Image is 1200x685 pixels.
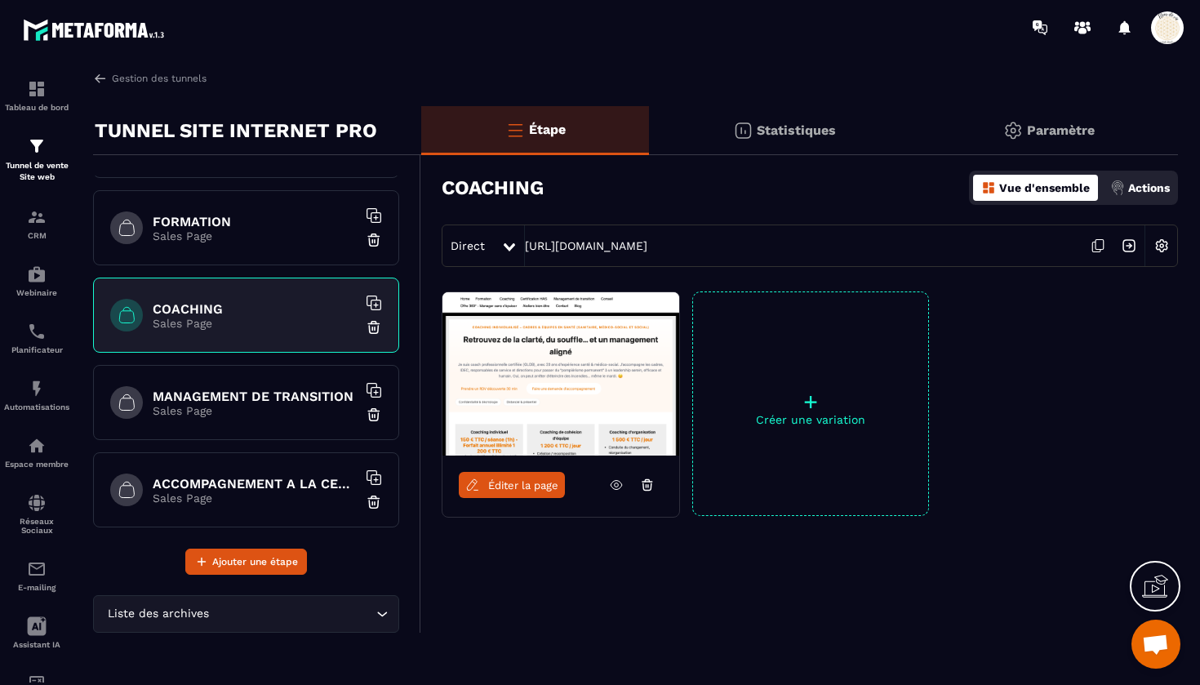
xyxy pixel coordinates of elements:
p: Tunnel de vente Site web [4,160,69,183]
a: schedulerschedulerPlanificateur [4,309,69,367]
img: actions.d6e523a2.png [1110,180,1125,195]
img: formation [27,207,47,227]
img: logo [23,15,170,45]
p: Sales Page [153,229,357,242]
h6: FORMATION [153,214,357,229]
a: automationsautomationsAutomatisations [4,367,69,424]
a: automationsautomationsEspace membre [4,424,69,481]
p: Sales Page [153,492,357,505]
a: emailemailE-mailing [4,547,69,604]
p: Assistant IA [4,640,69,649]
img: email [27,559,47,579]
span: Liste des archives [104,605,212,623]
h6: ACCOMPAGNEMENT A LA CERTIFICATION HAS [153,476,357,492]
img: trash [366,319,382,336]
img: automations [27,379,47,398]
p: Vue d'ensemble [999,181,1090,194]
img: formation [27,136,47,156]
input: Search for option [212,605,372,623]
a: formationformationTableau de bord [4,67,69,124]
p: Webinaire [4,288,69,297]
a: Éditer la page [459,472,565,498]
p: Réseaux Sociaux [4,517,69,535]
p: E-mailing [4,583,69,592]
a: automationsautomationsWebinaire [4,252,69,309]
a: formationformationTunnel de vente Site web [4,124,69,195]
p: Sales Page [153,317,357,330]
button: Ajouter une étape [185,549,307,575]
div: Search for option [93,595,399,633]
p: Espace membre [4,460,69,469]
p: Automatisations [4,403,69,411]
a: formationformationCRM [4,195,69,252]
img: trash [366,494,382,510]
a: [URL][DOMAIN_NAME] [525,239,647,252]
h6: COACHING [153,301,357,317]
img: automations [27,436,47,456]
img: trash [366,232,382,248]
img: automations [27,265,47,284]
p: Paramètre [1027,122,1095,138]
img: scheduler [27,322,47,341]
h6: MANAGEMENT DE TRANSITION [153,389,357,404]
p: CRM [4,231,69,240]
p: Étape [529,122,566,137]
img: social-network [27,493,47,513]
span: Éditer la page [488,479,558,492]
img: trash [366,407,382,423]
p: Sales Page [153,404,357,417]
p: + [693,390,928,413]
p: Planificateur [4,345,69,354]
a: Assistant IA [4,604,69,661]
img: setting-w.858f3a88.svg [1146,230,1177,261]
span: Ajouter une étape [212,554,298,570]
a: social-networksocial-networkRéseaux Sociaux [4,481,69,547]
span: Direct [451,239,485,252]
img: stats.20deebd0.svg [733,121,753,140]
img: arrow-next.bcc2205e.svg [1113,230,1144,261]
p: Créer une variation [693,413,928,426]
img: bars-o.4a397970.svg [505,120,525,140]
h3: COACHING [442,176,544,199]
div: Ouvrir le chat [1131,620,1180,669]
p: Actions [1128,181,1170,194]
p: TUNNEL SITE INTERNET PRO [95,114,377,147]
img: formation [27,79,47,99]
a: Gestion des tunnels [93,71,207,86]
img: dashboard-orange.40269519.svg [981,180,996,195]
p: Statistiques [757,122,836,138]
img: setting-gr.5f69749f.svg [1003,121,1023,140]
img: arrow [93,71,108,86]
img: image [442,292,679,456]
p: Tableau de bord [4,103,69,112]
